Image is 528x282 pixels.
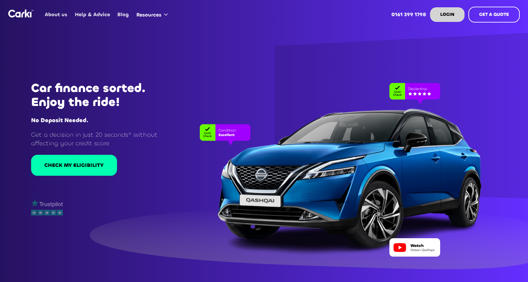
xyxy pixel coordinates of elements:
[479,11,509,17] strong: GET A QUOTE
[468,7,520,23] a: GET A QUOTE
[31,116,88,124] strong: No Deposit Needed.
[41,2,71,27] a: About us
[136,11,161,18] div: Resources
[31,81,173,109] h1: Car finance sorted. Enjoy the ride!
[430,7,465,22] a: LOGIN
[31,130,173,148] p: Get a decision in just 20 seconds* without affecting your credit score
[8,10,34,17] a: home
[388,2,430,27] a: 0161 399 1798
[31,210,63,216] img: stars
[133,3,174,27] div: Resources
[71,2,114,27] a: Help & Advice
[114,2,133,27] a: Blog
[391,11,426,18] strong: 0161 399 1798
[31,199,63,207] img: trustpilot
[44,162,104,169] div: CHECK MY ELIGIBILITY
[8,10,34,17] img: Logo
[31,155,117,176] a: CHECK MY ELIGIBILITY
[440,11,454,17] strong: LOGIN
